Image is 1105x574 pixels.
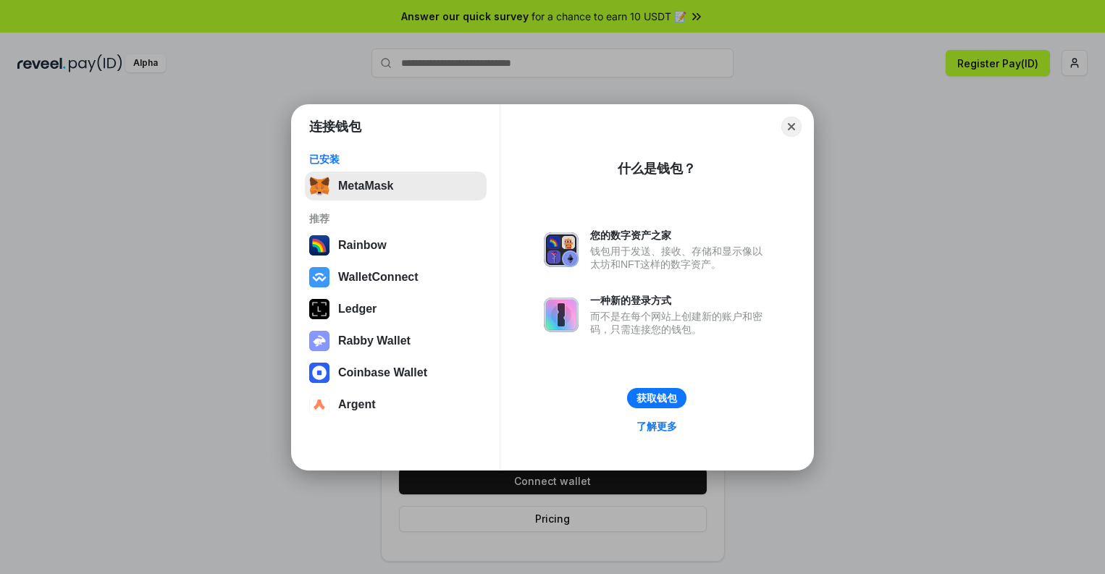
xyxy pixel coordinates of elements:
img: svg+xml,%3Csvg%20xmlns%3D%22http%3A%2F%2Fwww.w3.org%2F2000%2Fsvg%22%20fill%3D%22none%22%20viewBox... [309,331,329,351]
div: Argent [338,398,376,411]
button: MetaMask [305,172,487,201]
a: 了解更多 [628,417,686,436]
div: Coinbase Wallet [338,366,427,379]
div: 了解更多 [636,420,677,433]
div: 已安装 [309,153,482,166]
div: 推荐 [309,212,482,225]
div: 您的数字资产之家 [590,229,770,242]
h1: 连接钱包 [309,118,361,135]
img: svg+xml,%3Csvg%20xmlns%3D%22http%3A%2F%2Fwww.w3.org%2F2000%2Fsvg%22%20fill%3D%22none%22%20viewBox... [544,297,579,332]
div: Rabby Wallet [338,334,411,347]
button: Ledger [305,295,487,324]
div: 一种新的登录方式 [590,294,770,307]
button: Close [781,117,802,137]
img: svg+xml,%3Csvg%20fill%3D%22none%22%20height%3D%2233%22%20viewBox%3D%220%200%2035%2033%22%20width%... [309,176,329,196]
button: WalletConnect [305,263,487,292]
div: MetaMask [338,180,393,193]
div: Rainbow [338,239,387,252]
div: WalletConnect [338,271,419,284]
button: Argent [305,390,487,419]
img: svg+xml,%3Csvg%20xmlns%3D%22http%3A%2F%2Fwww.w3.org%2F2000%2Fsvg%22%20width%3D%2228%22%20height%3... [309,299,329,319]
button: 获取钱包 [627,388,686,408]
div: Ledger [338,303,377,316]
img: svg+xml,%3Csvg%20width%3D%2228%22%20height%3D%2228%22%20viewBox%3D%220%200%2028%2028%22%20fill%3D... [309,267,329,287]
div: 什么是钱包？ [618,160,696,177]
div: 钱包用于发送、接收、存储和显示像以太坊和NFT这样的数字资产。 [590,245,770,271]
button: Rainbow [305,231,487,260]
div: 获取钱包 [636,392,677,405]
img: svg+xml,%3Csvg%20width%3D%2228%22%20height%3D%2228%22%20viewBox%3D%220%200%2028%2028%22%20fill%3D... [309,394,329,415]
img: svg+xml,%3Csvg%20xmlns%3D%22http%3A%2F%2Fwww.w3.org%2F2000%2Fsvg%22%20fill%3D%22none%22%20viewBox... [544,232,579,267]
button: Coinbase Wallet [305,358,487,387]
img: svg+xml,%3Csvg%20width%3D%22120%22%20height%3D%22120%22%20viewBox%3D%220%200%20120%20120%22%20fil... [309,235,329,256]
img: svg+xml,%3Csvg%20width%3D%2228%22%20height%3D%2228%22%20viewBox%3D%220%200%2028%2028%22%20fill%3D... [309,363,329,383]
div: 而不是在每个网站上创建新的账户和密码，只需连接您的钱包。 [590,310,770,336]
button: Rabby Wallet [305,326,487,355]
